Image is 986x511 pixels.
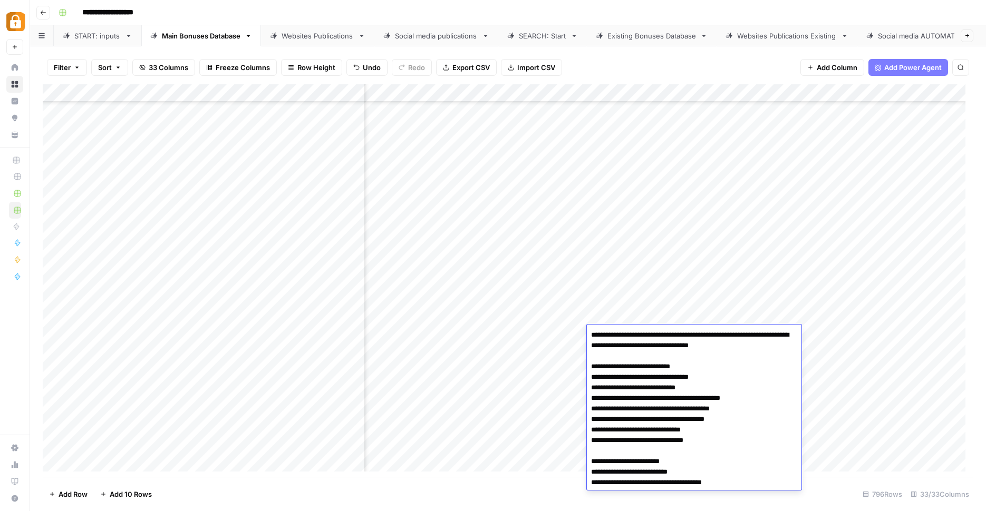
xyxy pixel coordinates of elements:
a: Your Data [6,126,23,143]
button: Add Power Agent [868,59,948,76]
span: Sort [98,62,112,73]
button: Add Column [800,59,864,76]
span: 33 Columns [149,62,188,73]
a: Home [6,59,23,76]
img: Adzz Logo [6,12,25,31]
div: Websites Publications [282,31,354,41]
button: Filter [47,59,87,76]
a: Usage [6,456,23,473]
button: Export CSV [436,59,497,76]
span: Row Height [297,62,335,73]
button: Workspace: Adzz [6,8,23,35]
div: 33/33 Columns [906,486,973,503]
button: Row Height [281,59,342,76]
button: Freeze Columns [199,59,277,76]
a: Settings [6,439,23,456]
a: Browse [6,76,23,93]
button: Add 10 Rows [94,486,158,503]
button: Redo [392,59,432,76]
a: Websites Publications [261,25,374,46]
span: Add Column [817,62,857,73]
span: Export CSV [452,62,490,73]
a: Websites Publications Existing [717,25,857,46]
div: START: inputs [74,31,121,41]
div: Existing Bonuses Database [607,31,696,41]
a: START: inputs [54,25,141,46]
span: Import CSV [517,62,555,73]
button: Sort [91,59,128,76]
button: Undo [346,59,388,76]
span: Undo [363,62,381,73]
a: Opportunities [6,110,23,126]
div: Social media publications [395,31,478,41]
button: 33 Columns [132,59,195,76]
div: Websites Publications Existing [737,31,837,41]
button: Add Row [43,486,94,503]
a: Existing Bonuses Database [587,25,717,46]
div: SEARCH: Start [519,31,566,41]
div: 796 Rows [858,486,906,503]
a: Insights [6,93,23,110]
span: Add 10 Rows [110,489,152,499]
span: Filter [54,62,71,73]
a: SEARCH: Start [498,25,587,46]
div: Main Bonuses Database [162,31,240,41]
a: Learning Hub [6,473,23,490]
button: Import CSV [501,59,562,76]
button: Help + Support [6,490,23,507]
span: Freeze Columns [216,62,270,73]
span: Add Power Agent [884,62,942,73]
span: Add Row [59,489,88,499]
span: Redo [408,62,425,73]
a: Main Bonuses Database [141,25,261,46]
a: Social media publications [374,25,498,46]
